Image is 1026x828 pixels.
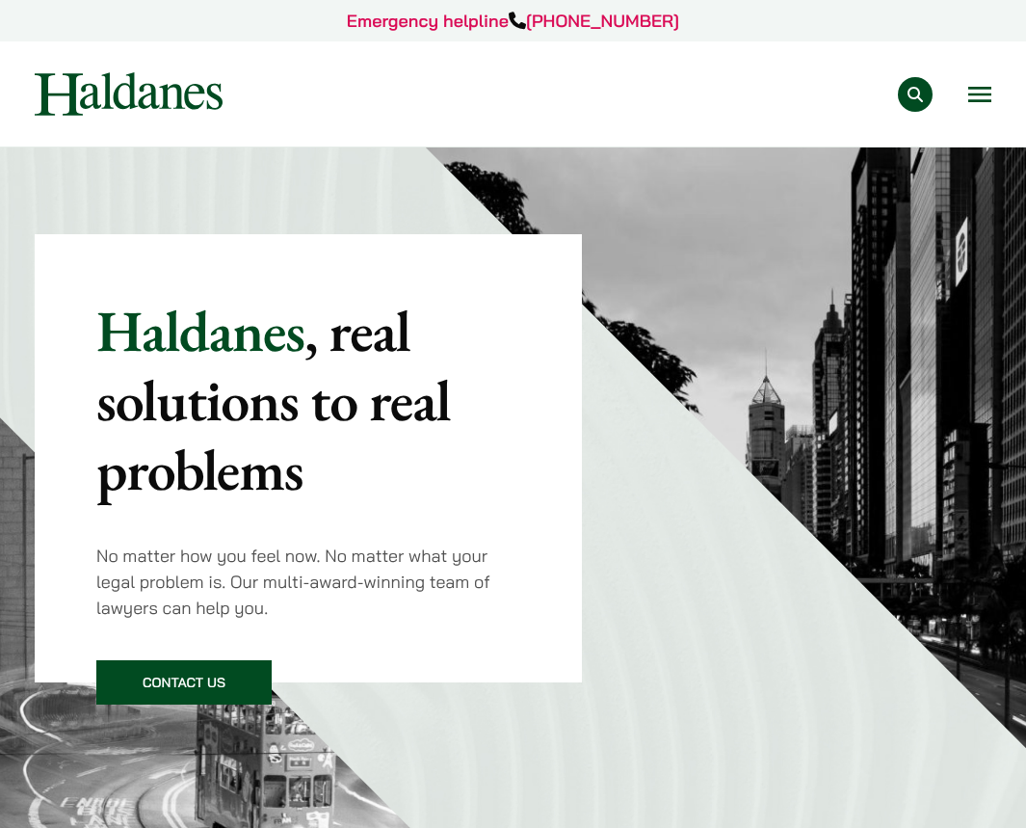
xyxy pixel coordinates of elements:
button: Search [898,77,933,112]
p: Haldanes [96,296,520,504]
a: Emergency helpline[PHONE_NUMBER] [347,10,679,32]
button: Open menu [968,87,991,102]
mark: , real solutions to real problems [96,293,450,507]
a: Contact Us [96,660,272,705]
p: No matter how you feel now. No matter what your legal problem is. Our multi-award-winning team of... [96,543,520,621]
img: Logo of Haldanes [35,72,223,116]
